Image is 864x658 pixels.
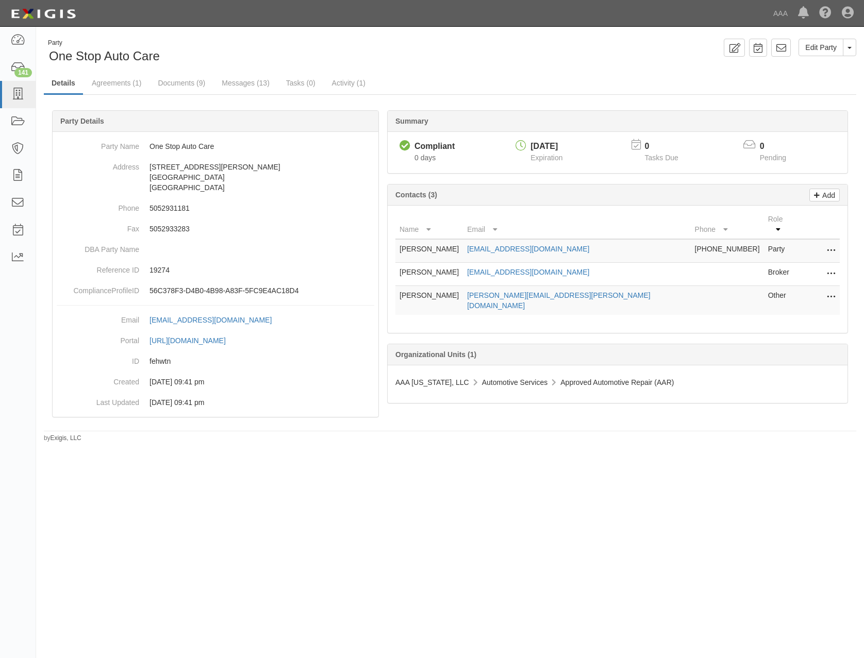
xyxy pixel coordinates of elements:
p: 0 [645,141,691,153]
dt: ComplianceProfileID [57,280,139,296]
div: 141 [14,68,32,77]
a: [EMAIL_ADDRESS][DOMAIN_NAME] [149,316,283,324]
i: Help Center - Complianz [819,7,832,20]
dt: Party Name [57,136,139,151]
div: Compliant [414,141,455,153]
i: Compliant [400,141,410,151]
dd: [STREET_ADDRESS][PERSON_NAME] [GEOGRAPHIC_DATA] [GEOGRAPHIC_DATA] [57,157,374,198]
span: AAA [US_STATE], LLC [395,378,469,386]
dt: Phone [57,198,139,213]
dd: 03/09/2023 09:41 pm [57,372,374,392]
a: Tasks (0) [278,73,323,93]
span: Automotive Services [482,378,548,386]
div: Party [48,39,160,47]
a: Messages (13) [214,73,277,93]
th: Email [463,210,690,239]
b: Party Details [60,117,104,125]
td: Party [764,239,799,263]
p: 56C378F3-D4B0-4B98-A83F-5FC9E4AC18D4 [149,285,374,296]
td: [PERSON_NAME] [395,239,463,263]
span: One Stop Auto Care [49,49,160,63]
a: [EMAIL_ADDRESS][DOMAIN_NAME] [467,268,589,276]
dd: 03/09/2023 09:41 pm [57,392,374,413]
dd: 5052931181 [57,198,374,218]
a: Agreements (1) [84,73,149,93]
td: [PERSON_NAME] [395,286,463,315]
dt: Email [57,310,139,325]
div: [EMAIL_ADDRESS][DOMAIN_NAME] [149,315,272,325]
a: Exigis, LLC [51,434,81,442]
b: Summary [395,117,428,125]
dt: Fax [57,218,139,234]
a: AAA [768,3,793,24]
dd: 5052933283 [57,218,374,239]
dt: Reference ID [57,260,139,275]
a: [EMAIL_ADDRESS][DOMAIN_NAME] [467,245,589,253]
a: Add [809,189,840,201]
dt: Created [57,372,139,387]
p: 0 [760,141,799,153]
p: Add [820,189,835,201]
td: Broker [764,263,799,286]
p: 19274 [149,265,374,275]
dd: fehwtn [57,351,374,372]
dd: One Stop Auto Care [57,136,374,157]
a: [URL][DOMAIN_NAME] [149,336,237,345]
dt: Portal [57,330,139,346]
a: Documents (9) [150,73,213,93]
th: Role [764,210,799,239]
dt: ID [57,351,139,366]
a: Details [44,73,83,95]
b: Organizational Units (1) [395,350,476,359]
small: by [44,434,81,443]
th: Phone [691,210,764,239]
dt: Address [57,157,139,172]
div: [DATE] [530,141,562,153]
th: Name [395,210,463,239]
span: Expiration [530,154,562,162]
span: Pending [760,154,786,162]
span: Tasks Due [645,154,678,162]
a: [PERSON_NAME][EMAIL_ADDRESS][PERSON_NAME][DOMAIN_NAME] [467,291,651,310]
td: Other [764,286,799,315]
img: logo-5460c22ac91f19d4615b14bd174203de0afe785f0fc80cf4dbbc73dc1793850b.png [8,5,79,23]
dt: Last Updated [57,392,139,408]
a: Edit Party [799,39,843,56]
td: [PERSON_NAME] [395,263,463,286]
span: Since 09/09/2025 [414,154,436,162]
span: Approved Automotive Repair (AAR) [560,378,674,386]
div: One Stop Auto Care [44,39,442,65]
a: Activity (1) [324,73,373,93]
b: Contacts (3) [395,191,437,199]
td: [PHONE_NUMBER] [691,239,764,263]
dt: DBA Party Name [57,239,139,255]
